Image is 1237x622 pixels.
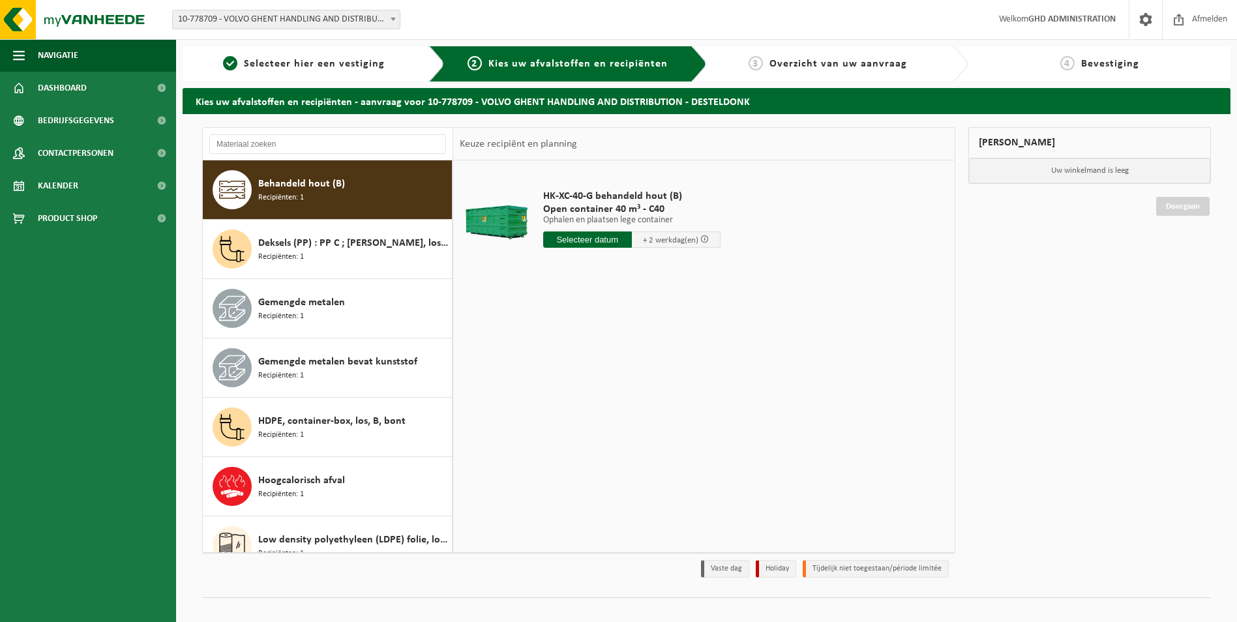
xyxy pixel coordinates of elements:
[468,56,482,70] span: 2
[38,72,87,104] span: Dashboard
[209,134,446,154] input: Materiaal zoeken
[173,10,400,29] span: 10-778709 - VOLVO GHENT HANDLING AND DISTRIBUTION - DESTELDONK
[203,279,453,338] button: Gemengde metalen Recipiënten: 1
[258,429,304,441] span: Recipiënten: 1
[223,56,237,70] span: 1
[756,560,796,578] li: Holiday
[543,216,721,225] p: Ophalen en plaatsen lege container
[543,190,721,203] span: HK-XC-40-G behandeld hout (B)
[38,202,97,235] span: Product Shop
[769,59,907,69] span: Overzicht van uw aanvraag
[258,235,449,251] span: Deksels (PP) : PP C ; [PERSON_NAME], los ; B (1-5); bont
[203,338,453,398] button: Gemengde metalen bevat kunststof Recipiënten: 1
[701,560,749,578] li: Vaste dag
[244,59,385,69] span: Selecteer hier een vestiging
[38,170,78,202] span: Kalender
[258,176,345,192] span: Behandeld hout (B)
[258,295,345,310] span: Gemengde metalen
[258,488,304,501] span: Recipiënten: 1
[258,473,345,488] span: Hoogcalorisch afval
[488,59,668,69] span: Kies uw afvalstoffen en recipiënten
[38,137,113,170] span: Contactpersonen
[1081,59,1139,69] span: Bevestiging
[189,56,419,72] a: 1Selecteer hier een vestiging
[969,158,1210,183] p: Uw winkelmand is leeg
[258,413,406,429] span: HDPE, container-box, los, B, bont
[258,548,304,560] span: Recipiënten: 1
[172,10,400,29] span: 10-778709 - VOLVO GHENT HANDLING AND DISTRIBUTION - DESTELDONK
[803,560,949,578] li: Tijdelijk niet toegestaan/période limitée
[543,203,721,216] span: Open container 40 m³ - C40
[258,192,304,204] span: Recipiënten: 1
[258,370,304,382] span: Recipiënten: 1
[968,127,1211,158] div: [PERSON_NAME]
[258,354,417,370] span: Gemengde metalen bevat kunststof
[203,220,453,279] button: Deksels (PP) : PP C ; [PERSON_NAME], los ; B (1-5); bont Recipiënten: 1
[203,457,453,516] button: Hoogcalorisch afval Recipiënten: 1
[38,39,78,72] span: Navigatie
[258,310,304,323] span: Recipiënten: 1
[543,231,632,248] input: Selecteer datum
[203,398,453,457] button: HDPE, container-box, los, B, bont Recipiënten: 1
[203,160,453,220] button: Behandeld hout (B) Recipiënten: 1
[203,516,453,576] button: Low density polyethyleen (LDPE) folie, los, naturel Recipiënten: 1
[643,236,698,244] span: + 2 werkdag(en)
[38,104,114,137] span: Bedrijfsgegevens
[258,251,304,263] span: Recipiënten: 1
[258,532,449,548] span: Low density polyethyleen (LDPE) folie, los, naturel
[1028,14,1116,24] strong: GHD ADMINISTRATION
[1060,56,1075,70] span: 4
[453,128,584,160] div: Keuze recipiënt en planning
[749,56,763,70] span: 3
[1156,197,1210,216] a: Doorgaan
[183,88,1230,113] h2: Kies uw afvalstoffen en recipiënten - aanvraag voor 10-778709 - VOLVO GHENT HANDLING AND DISTRIBU...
